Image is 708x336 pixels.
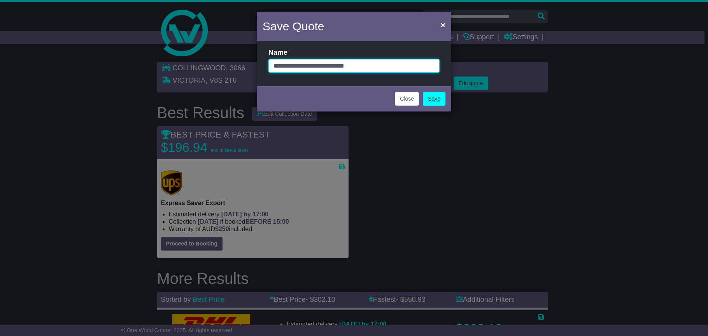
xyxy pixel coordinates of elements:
span: × [441,20,445,29]
label: Name [268,49,287,57]
a: Save [423,92,445,106]
button: Close [437,17,449,33]
h4: Save Quote [263,17,324,35]
button: Close [395,92,419,106]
